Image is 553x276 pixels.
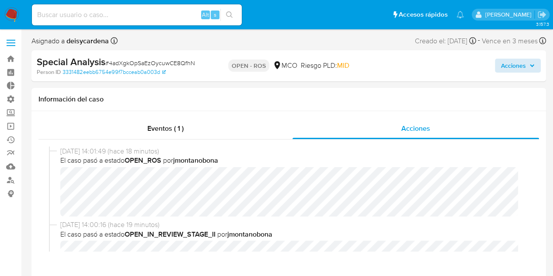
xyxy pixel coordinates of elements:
b: jmontanobona [173,155,218,165]
span: Vence en 3 meses [482,36,538,46]
span: Acciones [401,123,430,133]
span: [DATE] 14:01:49 (hace 18 minutos) [60,147,525,156]
span: El caso pasó a estado por [60,156,525,165]
span: s [214,10,216,19]
button: search-icon [220,9,238,21]
b: OPEN_IN_REVIEW_STAGE_II [125,229,216,239]
div: Creado el: [DATE] [415,35,476,47]
span: MID [337,60,349,70]
button: Acciones [495,59,541,73]
a: Notificaciones [456,11,464,18]
span: # 4adXgkOpSaEzOycuwCE8QfhN [105,59,195,67]
span: Acciones [501,59,526,73]
p: deisyesperanza.cardenas@mercadolibre.com.co [485,10,534,19]
span: Eventos ( 1 ) [147,123,184,133]
b: Special Analysis [37,55,105,69]
span: Riesgo PLD: [301,61,349,70]
a: Salir [537,10,546,19]
b: Person ID [37,68,61,76]
input: Buscar usuario o caso... [32,9,242,21]
span: Asignado a [31,36,109,46]
b: jmontanobona [227,229,272,239]
span: - [478,35,480,47]
b: deisycardena [65,36,109,46]
a: 3331482eebb6754e99f7bcceab0a003d [63,68,166,76]
h1: Información del caso [38,95,539,104]
span: El caso pasó a estado por [60,230,525,239]
b: OPEN_ROS [125,155,161,165]
div: MCO [273,61,297,70]
span: [DATE] 14:00:16 (hace 19 minutos) [60,220,525,230]
span: Alt [202,10,209,19]
span: Accesos rápidos [399,10,448,19]
p: OPEN - ROS [228,59,269,72]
